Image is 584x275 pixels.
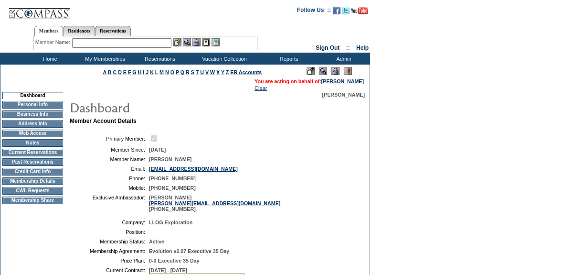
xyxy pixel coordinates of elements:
img: View [183,38,191,46]
a: [EMAIL_ADDRESS][DOMAIN_NAME] [149,166,238,172]
td: Reports [260,53,315,65]
img: Follow us on Twitter [342,7,350,14]
a: Subscribe to our YouTube Channel [351,10,368,15]
span: [PHONE_NUMBER] [149,176,196,181]
a: H [138,69,142,75]
img: b_calculator.gif [212,38,220,46]
td: Member Since: [74,147,145,153]
span: You are acting on behalf of: [255,78,364,84]
td: Member Name: [74,156,145,162]
a: B [108,69,112,75]
td: Company: [74,220,145,225]
span: :: [346,44,350,51]
td: Dashboard [2,92,63,99]
img: Edit Mode [307,67,315,75]
b: Member Account Details [70,118,137,124]
a: V [205,69,209,75]
td: Position: [74,229,145,235]
img: Reservations [202,38,210,46]
span: LLOG Exploration [149,220,192,225]
td: Reservations [131,53,186,65]
a: ER Accounts [230,69,262,75]
a: R [186,69,190,75]
span: 0-0 Executive 35 Day [149,258,199,264]
td: Credit Card Info [2,168,63,176]
a: N [165,69,169,75]
a: E [123,69,127,75]
td: Follow Us :: [297,6,331,17]
td: Membership Share [2,197,63,204]
img: Impersonate [192,38,201,46]
td: Membership Details [2,177,63,185]
img: pgTtlDashboard.gif [69,98,260,117]
td: Primary Member: [74,134,145,143]
span: [PERSON_NAME] [PHONE_NUMBER] [149,195,280,212]
img: Subscribe to our YouTube Channel [351,7,368,14]
a: U [200,69,204,75]
span: [DATE] - [DATE] [149,267,187,273]
td: Web Access [2,130,63,137]
a: Z [226,69,229,75]
a: O [170,69,174,75]
a: Y [221,69,224,75]
span: [PERSON_NAME] [149,156,191,162]
a: T [196,69,199,75]
a: Help [356,44,369,51]
span: Evolution v2.07 Executive 35 Day [149,248,229,254]
a: [PERSON_NAME] [321,78,364,84]
img: Log Concern/Member Elevation [344,67,352,75]
span: [DATE] [149,147,166,153]
td: Exclusive Ambassador: [74,195,145,212]
a: I [143,69,144,75]
a: L [155,69,158,75]
a: C [113,69,117,75]
td: Personal Info [2,101,63,109]
span: [PHONE_NUMBER] [149,185,196,191]
td: Business Info [2,110,63,118]
span: Active [149,239,164,244]
td: Home [21,53,76,65]
a: Sign Out [316,44,340,51]
img: b_edit.gif [173,38,181,46]
a: G [132,69,136,75]
a: Q [181,69,184,75]
a: F [128,69,131,75]
td: Mobile: [74,185,145,191]
a: X [216,69,220,75]
td: Past Reservations [2,158,63,166]
a: W [210,69,215,75]
a: D [118,69,122,75]
img: Impersonate [331,67,340,75]
a: Follow us on Twitter [342,10,350,15]
td: Address Info [2,120,63,128]
td: Membership Status: [74,239,145,244]
td: Vacation Collection [186,53,260,65]
a: Reservations [95,26,131,36]
td: Email: [74,166,145,172]
td: Phone: [74,176,145,181]
a: M [159,69,164,75]
a: Clear [255,85,267,91]
div: Member Name: [35,38,72,46]
a: J [146,69,149,75]
a: P [176,69,179,75]
td: Membership Agreement: [74,248,145,254]
a: Members [34,26,64,36]
td: Admin [315,53,370,65]
a: Residences [63,26,95,36]
img: Become our fan on Facebook [333,7,340,14]
a: [PERSON_NAME][EMAIL_ADDRESS][DOMAIN_NAME] [149,200,280,206]
a: K [150,69,154,75]
img: View Mode [319,67,327,75]
td: Notes [2,139,63,147]
td: My Memberships [76,53,131,65]
td: CWL Requests [2,187,63,195]
span: [PERSON_NAME] [322,92,365,98]
a: S [191,69,194,75]
a: Become our fan on Facebook [333,10,340,15]
td: Price Plan: [74,258,145,264]
a: A [103,69,106,75]
td: Current Reservations [2,149,63,156]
